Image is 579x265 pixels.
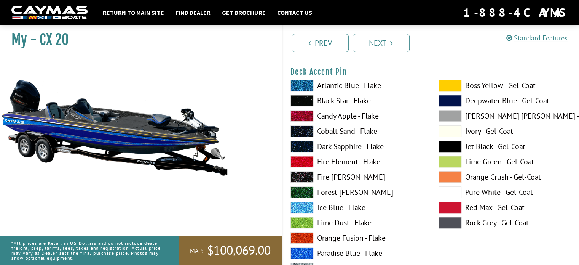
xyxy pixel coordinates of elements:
[290,141,423,152] label: Dark Sapphire - Flake
[290,125,423,137] label: Cobalt Sand - Flake
[290,247,423,259] label: Paradise Blue - Flake
[290,217,423,228] label: Lime Dust - Flake
[290,80,423,91] label: Atlantic Blue - Flake
[439,110,571,122] label: [PERSON_NAME] [PERSON_NAME] - Gel-Coat
[290,67,572,77] h4: Deck Accent Pin
[290,171,423,183] label: Fire [PERSON_NAME]
[290,232,423,244] label: Orange Fusion - Flake
[290,186,423,198] label: Forest [PERSON_NAME]
[11,6,88,20] img: white-logo-c9c8dbefe5ff5ceceb0f0178aa75bf4bb51f6bca0971e226c86eb53dfe498488.png
[290,110,423,122] label: Candy Apple - Flake
[506,34,568,42] a: Standard Features
[99,8,168,18] a: Return to main site
[463,4,568,21] div: 1-888-4CAYMAS
[353,34,410,52] a: Next
[11,31,263,48] h1: My - CX 20
[439,171,571,183] label: Orange Crush - Gel-Coat
[179,236,282,265] a: MAP:$100,069.00
[439,202,571,213] label: Red Max - Gel-Coat
[290,156,423,167] label: Fire Element - Flake
[439,186,571,198] label: Pure White - Gel-Coat
[11,237,161,265] p: *All prices are Retail in US Dollars and do not include dealer freight, prep, tariffs, fees, taxe...
[273,8,316,18] a: Contact Us
[439,141,571,152] label: Jet Black - Gel-Coat
[292,34,349,52] a: Prev
[439,217,571,228] label: Rock Grey - Gel-Coat
[207,243,271,259] span: $100,069.00
[172,8,214,18] a: Find Dealer
[439,125,571,137] label: Ivory - Gel-Coat
[439,156,571,167] label: Lime Green - Gel-Coat
[439,95,571,106] label: Deepwater Blue - Gel-Coat
[290,95,423,106] label: Black Star - Flake
[218,8,270,18] a: Get Brochure
[439,80,571,91] label: Boss Yellow - Gel-Coat
[190,247,203,255] span: MAP:
[290,202,423,213] label: Ice Blue - Flake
